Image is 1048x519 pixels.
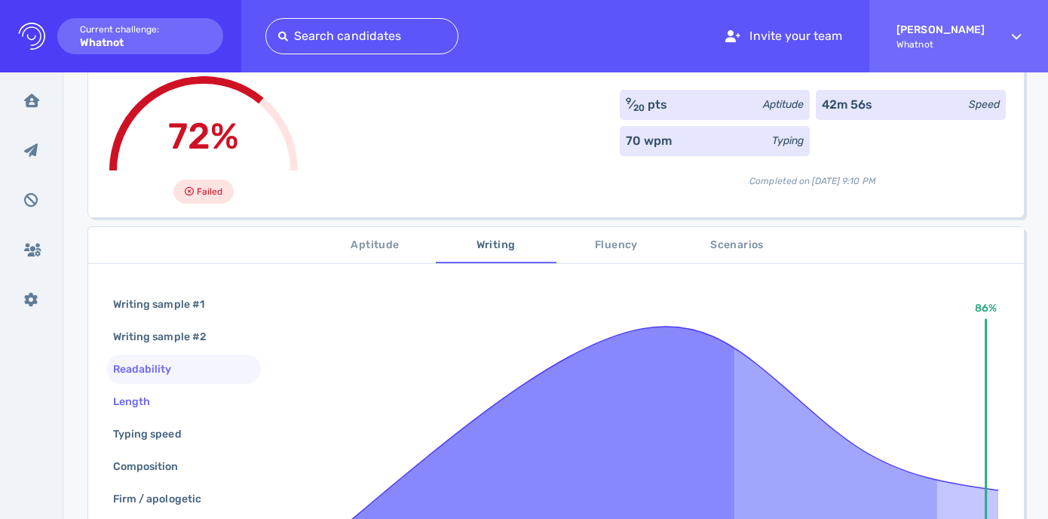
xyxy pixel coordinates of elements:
div: Speed [969,97,1000,112]
div: Typing speed [110,423,200,445]
sup: 9 [626,96,631,106]
span: Aptitude [324,236,427,255]
div: Composition [110,456,197,478]
strong: [PERSON_NAME] [896,23,985,36]
div: ⁄ pts [626,96,667,114]
span: Scenarios [686,236,789,255]
span: Failed [197,183,222,201]
span: Fluency [565,236,668,255]
div: Writing sample #1 [110,293,222,315]
span: Writing [445,236,547,255]
div: Writing sample #2 [110,326,225,348]
div: Typing [772,133,804,149]
div: 42m 56s [822,96,872,114]
div: 70 wpm [626,132,672,150]
div: Completed on [DATE] 9:10 PM [620,162,1006,188]
text: 86% [975,302,997,315]
span: Whatnot [896,39,985,50]
span: 72% [168,115,239,158]
div: Readability [110,358,190,380]
div: Length [110,391,168,413]
sub: 20 [633,103,645,113]
div: Firm / apologetic [110,488,219,510]
div: Aptitude [763,97,804,112]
